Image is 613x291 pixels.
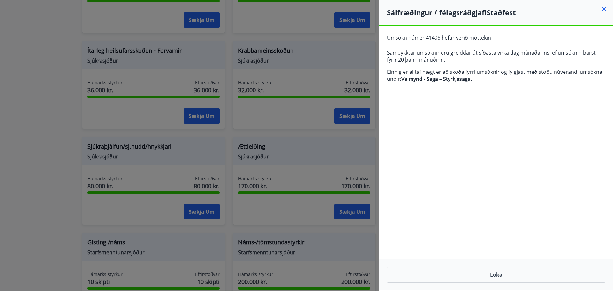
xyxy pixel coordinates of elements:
[387,267,605,283] button: Loka
[387,68,605,82] p: Einnig er alltaf hægt er að skoða fyrri umsóknir og fylgjast með stöðu núverandi umsókna undir;
[401,75,472,82] strong: Valmynd - Saga – Styrkjasaga.
[387,49,605,63] p: Samþykktar umsóknir eru greiddar út síðasta virka dag mánaðarins, ef umsóknin barst fyrir 20 þann...
[387,34,491,41] span: Umsókn númer 41406 hefur verið móttekin
[387,8,613,17] h4: Sálfræðingur / félagsráðgjafi Staðfest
